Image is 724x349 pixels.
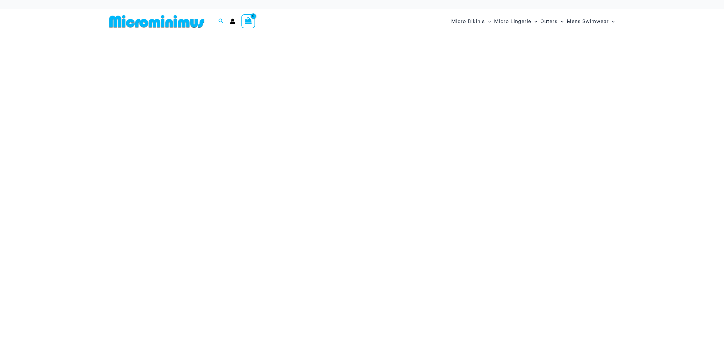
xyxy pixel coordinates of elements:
span: Micro Bikinis [451,14,485,29]
span: Menu Toggle [558,14,564,29]
a: View Shopping Cart, empty [241,14,255,28]
img: MM SHOP LOGO FLAT [107,15,207,28]
a: Micro BikinisMenu ToggleMenu Toggle [450,12,493,31]
span: Menu Toggle [485,14,491,29]
a: OutersMenu ToggleMenu Toggle [539,12,565,31]
a: Mens SwimwearMenu ToggleMenu Toggle [565,12,616,31]
span: Menu Toggle [609,14,615,29]
nav: Site Navigation [449,11,618,32]
span: Outers [540,14,558,29]
span: Menu Toggle [531,14,537,29]
span: Micro Lingerie [494,14,531,29]
a: Account icon link [230,19,235,24]
a: Micro LingerieMenu ToggleMenu Toggle [493,12,539,31]
span: Mens Swimwear [567,14,609,29]
a: Search icon link [218,18,224,25]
